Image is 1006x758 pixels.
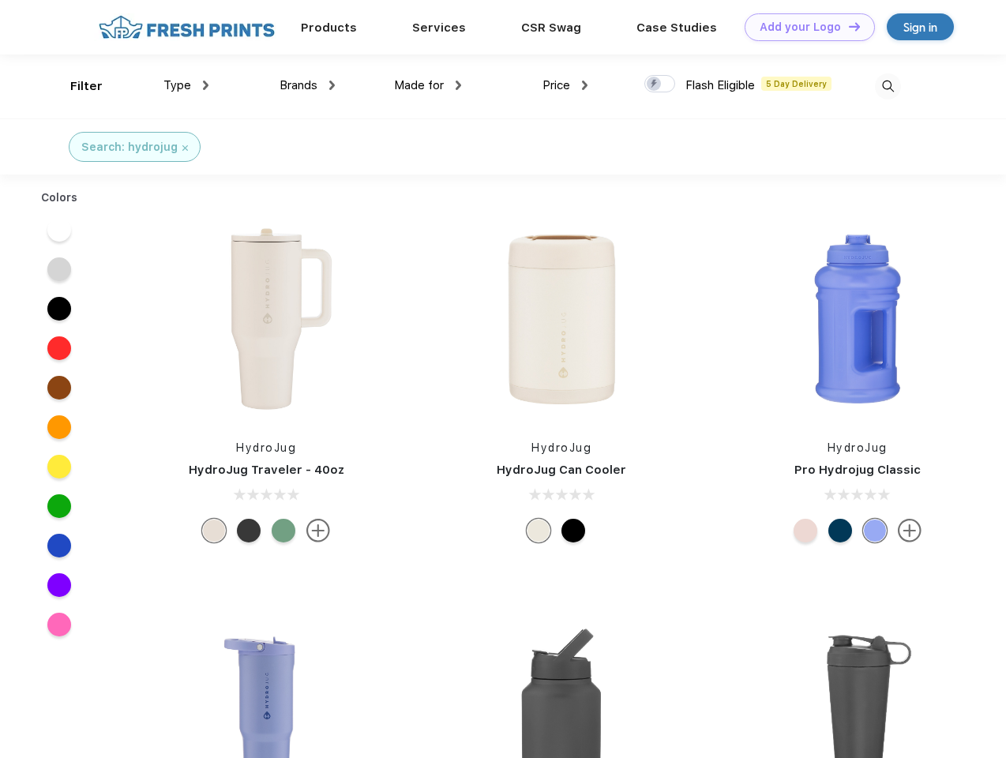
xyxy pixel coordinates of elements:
div: Filter [70,77,103,96]
div: Colors [29,189,90,206]
div: Black [561,519,585,542]
img: dropdown.png [329,81,335,90]
span: Type [163,78,191,92]
a: HydroJug Can Cooler [497,463,626,477]
img: func=resize&h=266 [161,214,371,424]
img: func=resize&h=266 [753,214,963,424]
span: Made for [394,78,444,92]
div: Sage [272,519,295,542]
div: Add your Logo [760,21,841,34]
a: Sign in [887,13,954,40]
a: Pro Hydrojug Classic [794,463,921,477]
div: Cream [527,519,550,542]
div: Black [237,519,261,542]
img: fo%20logo%202.webp [94,13,280,41]
div: Search: hydrojug [81,139,178,156]
span: Price [542,78,570,92]
div: Pink Sand [794,519,817,542]
a: Products [301,21,357,35]
a: HydroJug [828,441,888,454]
div: Navy [828,519,852,542]
a: HydroJug Traveler - 40oz [189,463,344,477]
img: dropdown.png [582,81,587,90]
span: 5 Day Delivery [761,77,831,91]
img: DT [849,22,860,31]
img: filter_cancel.svg [182,145,188,151]
a: HydroJug [236,441,296,454]
div: Hyper Blue [863,519,887,542]
span: Brands [280,78,317,92]
img: desktop_search.svg [875,73,901,99]
img: func=resize&h=266 [456,214,666,424]
img: more.svg [306,519,330,542]
img: dropdown.png [203,81,208,90]
div: Cream [202,519,226,542]
span: Flash Eligible [685,78,755,92]
div: Sign in [903,18,937,36]
img: more.svg [898,519,922,542]
img: dropdown.png [456,81,461,90]
a: HydroJug [531,441,591,454]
